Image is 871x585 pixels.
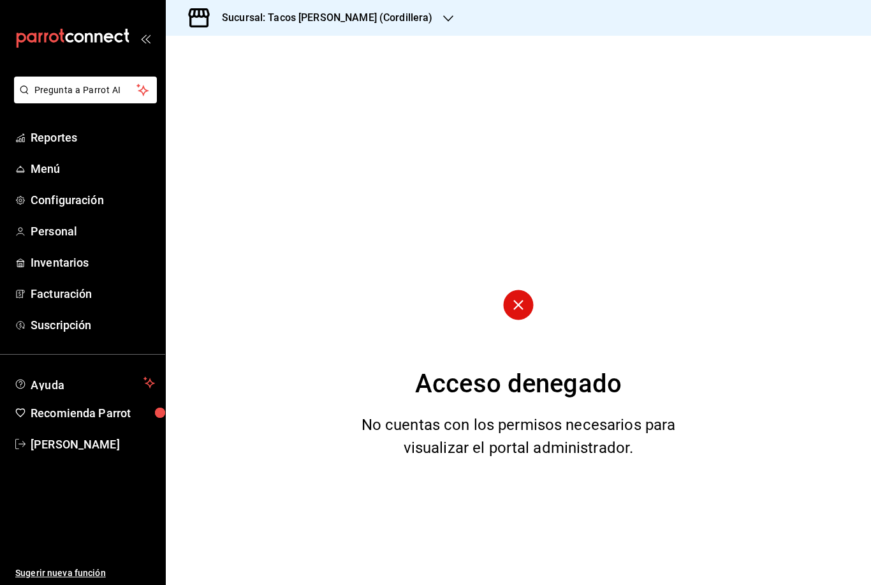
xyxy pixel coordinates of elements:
[212,10,433,26] h3: Sucursal: Tacos [PERSON_NAME] (Cordillera)
[31,223,155,240] span: Personal
[31,404,155,422] span: Recomienda Parrot
[31,316,155,334] span: Suscripción
[346,413,692,459] div: No cuentas con los permisos necesarios para visualizar el portal administrador.
[31,160,155,177] span: Menú
[31,436,155,453] span: [PERSON_NAME]
[415,365,622,403] div: Acceso denegado
[31,375,138,390] span: Ayuda
[15,566,155,580] span: Sugerir nueva función
[31,191,155,209] span: Configuración
[31,254,155,271] span: Inventarios
[9,93,157,106] a: Pregunta a Parrot AI
[31,129,155,146] span: Reportes
[140,33,150,43] button: open_drawer_menu
[34,84,137,97] span: Pregunta a Parrot AI
[31,285,155,302] span: Facturación
[14,77,157,103] button: Pregunta a Parrot AI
